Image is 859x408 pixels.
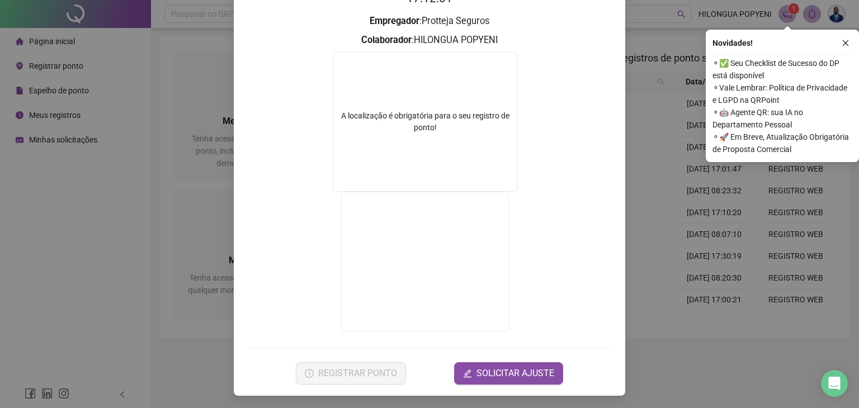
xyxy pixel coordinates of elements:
span: ⚬ 🚀 Em Breve, Atualização Obrigatória de Proposta Comercial [712,131,852,155]
h3: : HILONGUA POPYENI [247,33,612,48]
button: REGISTRAR PONTO [296,362,406,385]
span: ⚬ Vale Lembrar: Política de Privacidade e LGPD na QRPoint [712,82,852,106]
h3: : Protteja Seguros [247,14,612,29]
span: ⚬ 🤖 Agente QR: sua IA no Departamento Pessoal [712,106,852,131]
div: A localização é obrigatória para o seu registro de ponto! [333,110,517,134]
span: close [842,39,849,47]
span: ⚬ ✅ Seu Checklist de Sucesso do DP está disponível [712,57,852,82]
span: Novidades ! [712,37,753,49]
span: SOLICITAR AJUSTE [476,367,554,380]
div: Open Intercom Messenger [821,370,848,397]
button: editSOLICITAR AJUSTE [454,362,563,385]
span: edit [463,369,472,378]
strong: Colaborador [361,35,412,45]
strong: Empregador [370,16,419,26]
